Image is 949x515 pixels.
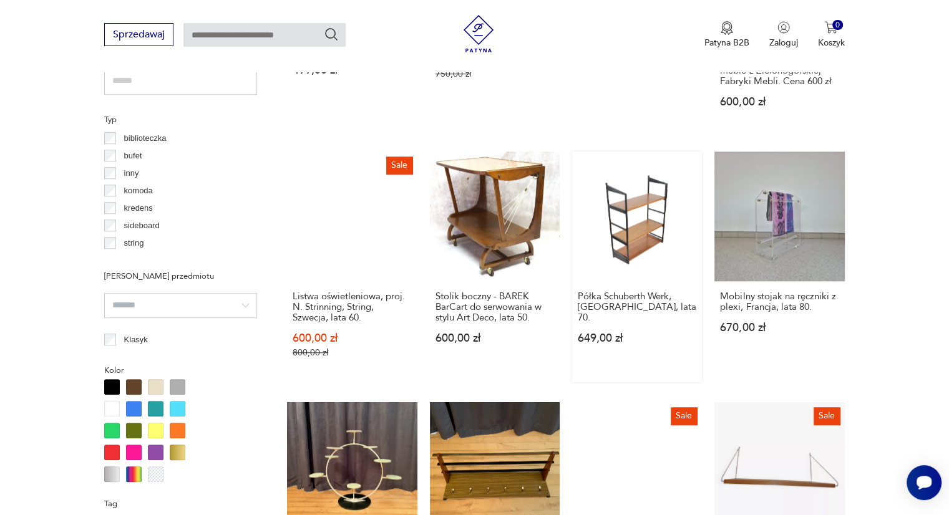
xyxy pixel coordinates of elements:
a: Mobilny stojak na ręczniki z plexi, Francja, lata 80.Mobilny stojak na ręczniki z plexi, Francja,... [714,152,844,382]
p: 600,00 zł [293,333,411,344]
p: 800,00 zł [293,347,411,358]
h3: Mobilny stojak na ręczniki z plexi, Francja, lata 80. [720,291,839,312]
button: Zaloguj [769,21,798,49]
img: Patyna - sklep z meblami i dekoracjami vintage [460,15,497,52]
h3: Stolik boczny - BAREK BarCart do serwowania w stylu Art Deco, lata 50. [436,291,554,323]
a: SaleListwa oświetleniowa, proj. N. Strinning, String, Szwecja, lata 60.Listwa oświetleniowa, proj... [287,152,417,382]
button: Patyna B2B [704,21,749,49]
img: Ikona medalu [721,21,733,35]
a: Ikona medaluPatyna B2B [704,21,749,49]
p: 649,00 zł [578,333,696,344]
p: 600,00 zł [720,97,839,107]
a: Półka Schuberth Werk, Niemcy, lata 70.Półka Schuberth Werk, [GEOGRAPHIC_DATA], lata 70.649,00 zł [572,152,702,382]
a: Stolik boczny - BAREK BarCart do serwowania w stylu Art Deco, lata 50.Stolik boczny - BAREK BarCa... [430,152,560,382]
div: 0 [832,20,843,31]
p: biblioteczka [124,132,167,145]
p: Koszyk [818,37,845,49]
p: kredens [124,201,153,215]
p: 499,00 zł [293,65,411,75]
p: 750,00 zł [436,69,554,79]
img: Ikonka użytkownika [777,21,790,34]
img: Ikona koszyka [825,21,837,34]
p: Kolor [104,363,257,377]
p: bufet [124,149,142,163]
p: komoda [124,184,153,198]
button: Sprzedawaj [104,23,173,46]
iframe: Smartsupp widget button [907,465,942,500]
p: sideboard [124,219,160,233]
p: Typ [104,113,257,127]
button: 0Koszyk [818,21,845,49]
h3: Listwa oświetleniowa, proj. N. Strinning, String, Szwecja, lata 60. [293,291,411,323]
p: Zaloguj [769,37,798,49]
h3: Sprzedam meble z prlu używane w [GEOGRAPHIC_DATA] stanie bez zawartości. meble z Zielonogórskiej ... [720,23,839,87]
a: Sprzedawaj [104,31,173,40]
p: Patyna B2B [704,37,749,49]
p: inny [124,166,139,180]
p: witryna [124,254,150,267]
p: string [124,236,144,250]
h3: Półka Schuberth Werk, [GEOGRAPHIC_DATA], lata 70. [578,291,696,323]
button: Szukaj [324,27,339,42]
p: Klasyk [124,333,148,347]
p: Tag [104,497,257,511]
p: 670,00 zł [720,322,839,333]
p: 600,00 zł [436,333,554,344]
p: [PERSON_NAME] przedmiotu [104,269,257,283]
